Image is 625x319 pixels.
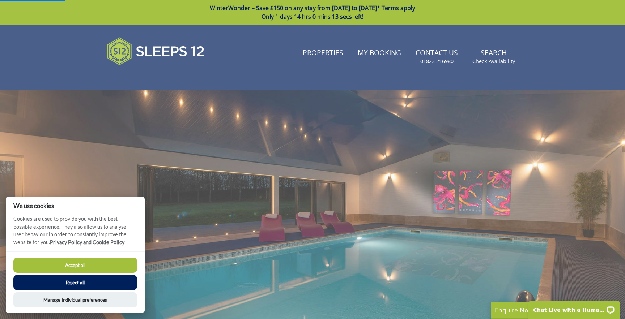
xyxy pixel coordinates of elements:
a: SearchCheck Availability [469,45,518,69]
p: Cookies are used to provide you with the best possible experience. They also allow us to analyse ... [6,215,145,251]
button: Accept all [13,258,137,273]
iframe: LiveChat chat widget [523,296,625,319]
a: Contact Us01823 216980 [413,45,461,69]
small: Check Availability [472,58,515,65]
a: Properties [300,45,346,61]
small: 01823 216980 [420,58,454,65]
button: Manage Individual preferences [13,292,137,307]
a: My Booking [355,45,404,61]
span: Only 1 days 14 hrs 0 mins 13 secs left! [262,13,363,21]
p: Enquire Now [495,305,603,315]
h2: We use cookies [6,202,145,209]
a: Privacy Policy and Cookie Policy [50,239,124,245]
img: Sleeps 12 [107,33,205,69]
iframe: Customer reviews powered by Trustpilot [103,74,179,80]
button: Reject all [13,275,137,290]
